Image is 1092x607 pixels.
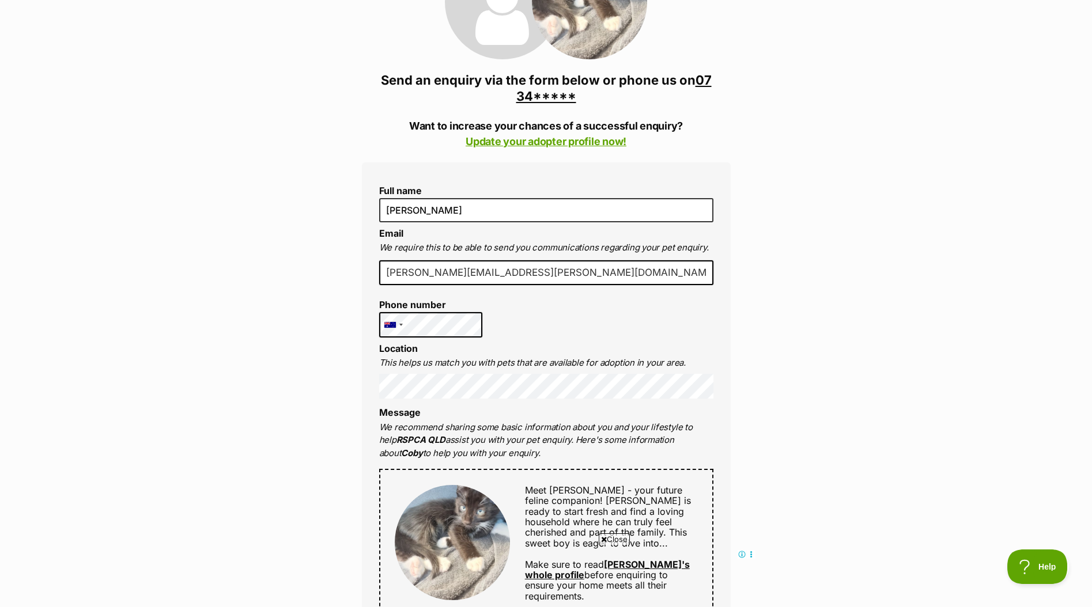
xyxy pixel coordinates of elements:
div: JustAnswer [94,21,464,46]
div: JustAnswer [94,104,136,116]
p: This helps us match you with pets that are available for adoption in your area. [379,356,713,370]
input: E.g. Jimmy Chew [379,198,713,222]
p: We require this to be able to send you communications regarding your pet enquiry. [379,241,713,255]
label: Message [379,407,421,418]
img: Coby [395,485,510,600]
p: Want to increase your chances of a successful enquiry? [362,118,731,149]
div: Make sure to read before enquiring to ensure your home meets all their requirements. [510,485,697,602]
a: A Technician Will Answer Your Questions in Minutes. Chat Now. [94,51,359,62]
label: Location [379,343,418,354]
span: Open [318,103,343,116]
a: Open [207,96,465,124]
iframe: Help Scout Beacon - Open [1007,549,1069,584]
label: Email [379,227,403,239]
strong: RSPCA QLD [396,434,445,445]
a: Update your adopter profile now! [466,135,626,147]
label: Phone number [379,299,483,310]
iframe: Advertisement [337,549,756,601]
label: Full name [379,185,713,196]
strong: Coby [401,447,422,458]
span: [PERSON_NAME] is ready to start fresh and find a loving household where he can truly feel cherish... [525,495,691,549]
h3: Send an enquiry via the form below or phone us on [362,72,731,104]
div: Australia: +61 [380,313,406,337]
span: Meet [PERSON_NAME] - your future feline companion! [525,484,682,506]
a: Chat with an Expert Online Now [94,26,327,45]
span: Close [599,533,630,545]
p: We recommend sharing some basic information about you and your lifestyle to help assist you with ... [379,421,713,460]
a: JustAnswer [94,104,136,114]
